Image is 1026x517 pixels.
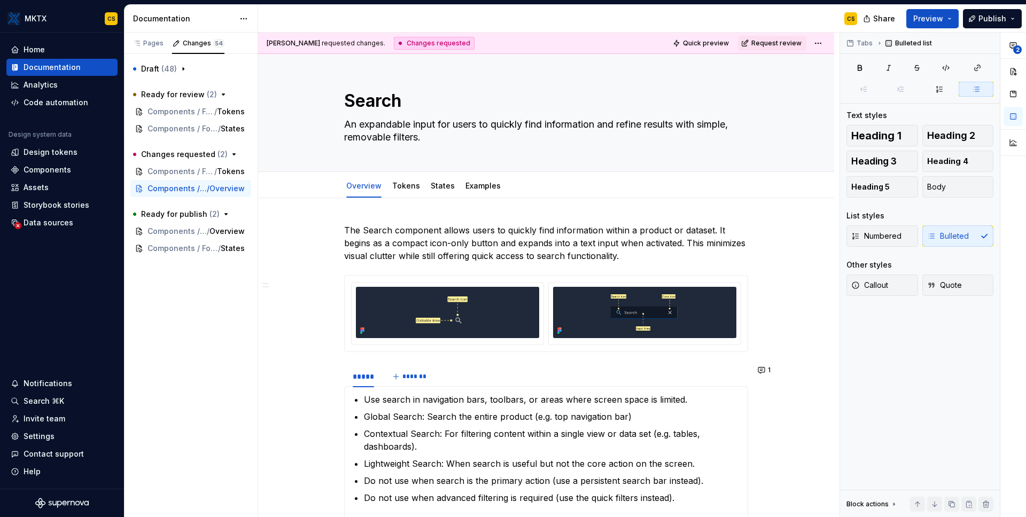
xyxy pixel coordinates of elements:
span: Components / Form Fields / Toggle [147,166,214,177]
button: Notifications [6,375,118,392]
button: Request review [738,36,806,51]
div: Design system data [9,130,72,139]
span: Draft [141,64,177,74]
button: Contact support [6,445,118,463]
button: Heading 5 [846,176,918,198]
a: Supernova Logo [35,498,89,508]
textarea: An expandable input for users to quickly find information and refine results with simple, removab... [342,116,746,146]
button: Draft (48) [130,60,251,77]
a: Components [6,161,118,178]
span: Overview [209,183,245,194]
button: Callout [846,275,918,296]
button: Heading 1 [846,125,918,146]
div: Block actions [846,497,898,512]
div: Notifications [24,378,72,389]
button: MKTXCS [2,7,122,30]
span: / [207,183,209,194]
div: Contact support [24,449,84,459]
button: Ready for review (2) [130,86,251,103]
span: Changes requested [141,149,228,160]
div: Design tokens [24,147,77,158]
span: requested changes. [267,39,385,48]
a: States [431,181,455,190]
div: Components [24,164,71,175]
span: Heading 3 [851,156,897,167]
a: Components / Form Fields / Radio Button/Overview [130,223,251,240]
span: / [218,243,221,254]
span: / [214,106,217,117]
span: ( 2 ) [207,90,217,99]
div: Data sources [24,217,73,228]
button: 1 [755,363,775,378]
span: Overview [209,226,245,237]
div: Home [24,44,45,55]
p: The Search component allows users to quickly find information within a product or dataset. It beg... [344,224,748,262]
div: CS [107,14,115,23]
a: Settings [6,428,118,445]
button: Changes requested (2) [130,146,251,163]
div: Text styles [846,110,887,121]
button: Numbered [846,225,918,247]
span: ( 48 ) [161,64,177,73]
span: [PERSON_NAME] [267,39,320,47]
div: Storybook stories [24,200,89,210]
span: Ready for publish [141,209,220,220]
span: Components / Form Fields / Search [147,106,214,117]
a: Code automation [6,94,118,111]
div: CS [847,14,855,23]
div: Settings [24,431,55,442]
a: Data sources [6,214,118,231]
span: / [214,166,217,177]
p: Global Search: Search the entire product (e.g. top navigation bar) [364,410,741,423]
button: Share [858,9,902,28]
a: Examples [465,181,501,190]
div: Changes [183,39,224,48]
span: Numbered [851,231,901,241]
button: Search ⌘K [6,393,118,410]
div: Invite team [24,413,65,424]
div: MKTX [25,13,46,24]
img: 6599c211-2218-4379-aa47-474b768e6477.png [7,12,20,25]
div: Overview [342,174,386,197]
div: Block actions [846,500,889,508]
div: Examples [461,174,505,197]
a: Components / Form Fields / Search/Overview [130,180,251,197]
div: Search ⌘K [24,396,64,406]
a: Overview [346,181,382,190]
a: Design tokens [6,144,118,161]
span: Share [873,13,895,24]
a: Tokens [392,181,420,190]
button: Body [922,176,994,198]
span: Heading 5 [851,182,890,192]
button: Ready for publish (2) [130,206,251,223]
div: Documentation [133,13,234,24]
span: / [218,123,221,134]
span: 2 [1013,45,1022,54]
button: Publish [963,9,1022,28]
span: States [221,123,245,134]
span: Ready for review [141,89,217,100]
a: Components / Form Fields / Toggle/States [130,240,251,257]
span: Tabs [857,39,873,48]
div: Code automation [24,97,88,108]
a: Components / Form Fields / Search/States [130,120,251,137]
span: Heading 1 [851,130,901,141]
p: Do not use when advanced filtering is required (use the quick filters instead). [364,491,741,504]
span: Components / Form Fields / Search [147,123,218,134]
button: Heading 2 [922,125,994,146]
a: Home [6,41,118,58]
a: Invite team [6,410,118,427]
a: Storybook stories [6,197,118,214]
span: States [221,243,245,254]
div: Other styles [846,260,892,270]
span: Quote [927,280,962,291]
a: Assets [6,179,118,196]
p: Lightweight Search: When search is useful but not the core action on the screen. [364,457,741,470]
span: Quick preview [683,39,729,48]
span: 1 [768,366,771,374]
button: Quick preview [670,36,734,51]
span: Tokens [217,166,245,177]
span: Publish [978,13,1006,24]
button: Help [6,463,118,480]
span: Heading 4 [927,156,968,167]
